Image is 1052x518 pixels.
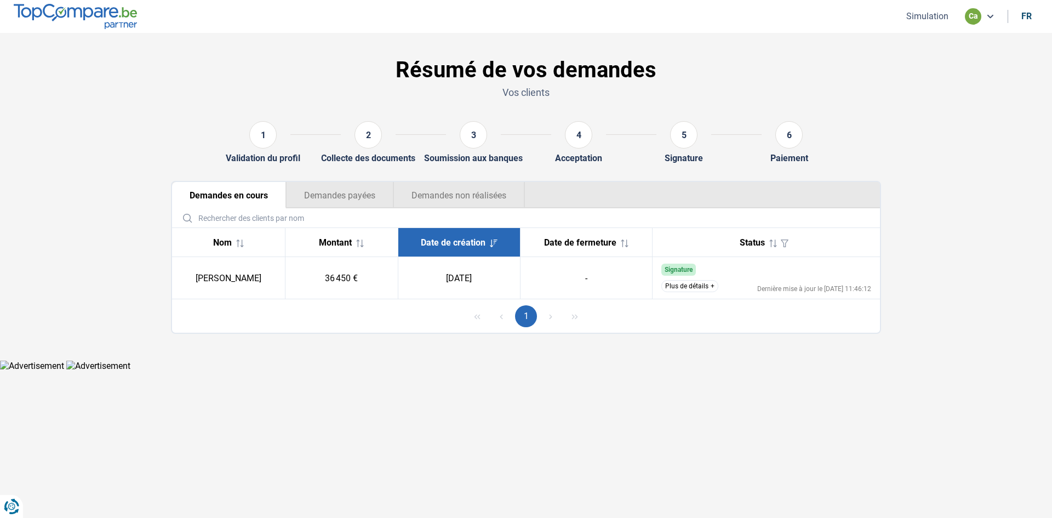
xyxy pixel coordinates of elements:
div: 6 [775,121,803,149]
button: Demandes non réalisées [393,182,525,208]
img: Advertisement [66,361,130,371]
img: TopCompare.be [14,4,137,29]
td: [PERSON_NAME] [172,257,285,299]
td: [DATE] [398,257,520,299]
div: Paiement [770,153,808,163]
span: Signature [665,266,693,274]
p: Vos clients [171,86,881,99]
button: Demandes en cours [172,182,286,208]
button: Next Page [540,305,562,327]
span: Montant [319,237,352,248]
button: Demandes payées [286,182,393,208]
div: Dernière mise à jour le [DATE] 11:46:12 [757,286,871,292]
span: Status [740,237,765,248]
h1: Résumé de vos demandes [171,57,881,83]
button: Simulation [903,10,952,22]
div: 2 [355,121,382,149]
button: Previous Page [490,305,512,327]
span: Date de création [421,237,485,248]
td: - [520,257,652,299]
div: Signature [665,153,703,163]
div: ca [965,8,981,25]
div: 3 [460,121,487,149]
button: Page 1 [515,305,537,327]
div: 4 [565,121,592,149]
div: Acceptation [555,153,602,163]
span: Nom [213,237,232,248]
div: fr [1021,11,1032,21]
div: Collecte des documents [321,153,415,163]
button: First Page [466,305,488,327]
td: 36 450 € [285,257,398,299]
div: Soumission aux banques [424,153,523,163]
button: Last Page [564,305,586,327]
div: 5 [670,121,697,149]
span: Date de fermeture [544,237,616,248]
button: Plus de détails [661,280,718,292]
input: Rechercher des clients par nom [176,208,876,227]
div: 1 [249,121,277,149]
div: Validation du profil [226,153,300,163]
